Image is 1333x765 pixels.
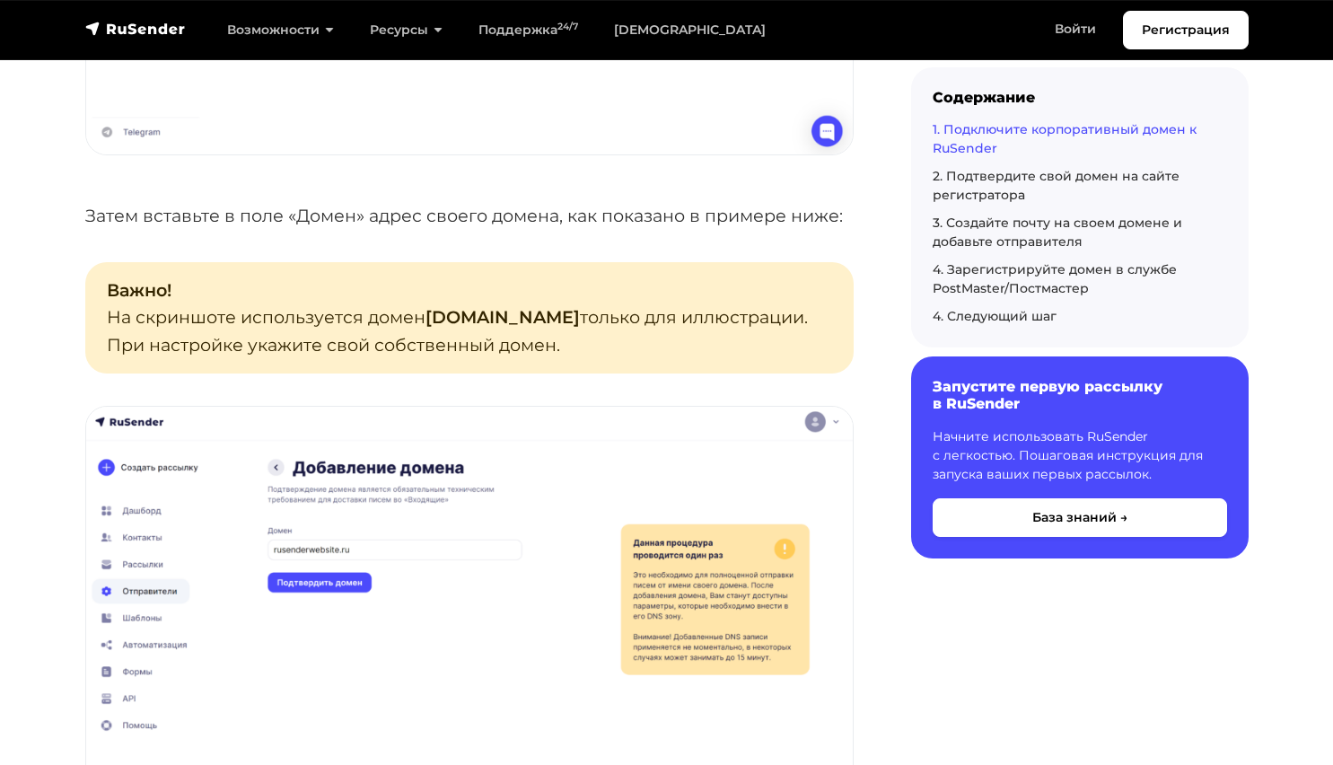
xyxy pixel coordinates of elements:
a: Возможности [209,12,352,48]
a: 4. Зарегистрируйте домен в службе PostMaster/Постмастер [933,261,1177,296]
a: 3. Создайте почту на своем домене и добавьте отправителя [933,215,1182,250]
a: 2. Подтвердите свой домен на сайте регистратора [933,168,1180,203]
a: [DEMOGRAPHIC_DATA] [596,12,784,48]
a: Запустите первую рассылку в RuSender Начните использовать RuSender с легкостью. Пошаговая инструк... [911,356,1249,558]
a: Регистрация [1123,11,1249,49]
h6: Запустите первую рассылку в RuSender [933,378,1227,412]
p: Начните использовать RuSender с легкостью. Пошаговая инструкция для запуска ваших первых рассылок. [933,427,1227,484]
strong: [DOMAIN_NAME] [425,306,580,328]
strong: Важно! [107,279,171,301]
button: База знаний → [933,498,1227,537]
a: Войти [1037,11,1114,48]
p: На скриншоте используется домен только для иллюстрации. При настройке укажите свой собственный до... [85,262,854,374]
p: Затем вставьте в поле «Домен» адрес своего домена, как показано в примере ниже: [85,202,854,230]
a: Поддержка24/7 [460,12,596,48]
img: RuSender [85,20,186,38]
a: 1. Подключите корпоративный домен к RuSender [933,121,1197,156]
div: Содержание [933,89,1227,106]
sup: 24/7 [557,21,578,32]
a: Ресурсы [352,12,460,48]
a: 4. Следующий шаг [933,308,1057,324]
